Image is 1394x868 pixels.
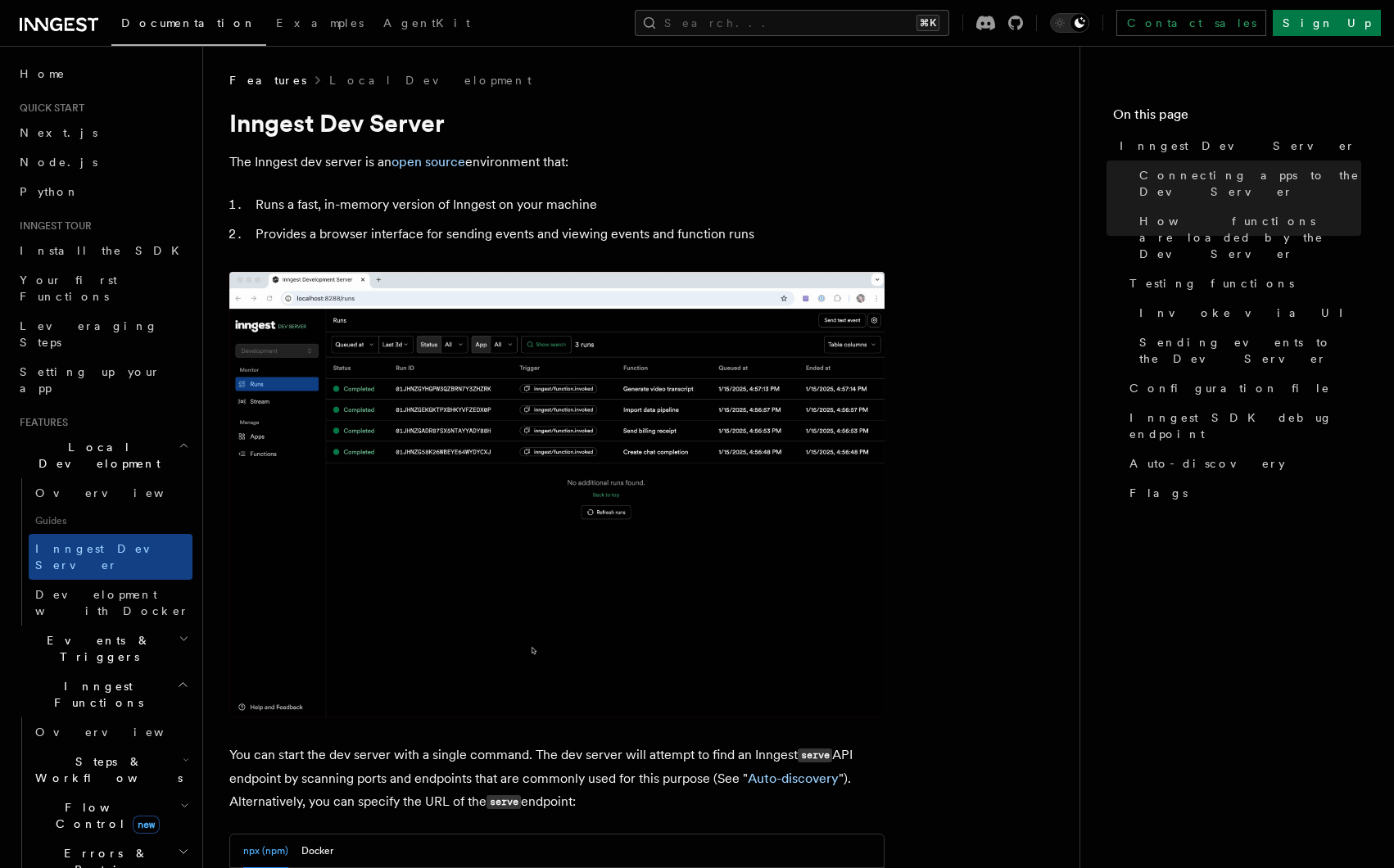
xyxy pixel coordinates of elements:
a: Sign Up [1273,10,1381,36]
a: Testing functions [1123,269,1361,298]
span: Examples [276,16,364,29]
p: You can start the dev server with a single command. The dev server will attempt to find an Innges... [229,744,885,814]
button: Flow Controlnew [29,793,192,839]
span: Events & Triggers [13,632,179,665]
a: Documentation [111,5,266,46]
div: Local Development [13,478,192,626]
button: npx (npm) [243,834,288,868]
span: Next.js [20,126,97,139]
span: Local Development [13,439,179,472]
span: Leveraging Steps [20,319,158,349]
span: Testing functions [1129,275,1294,292]
img: Dev Server Demo [229,272,885,717]
a: Flags [1123,478,1361,508]
a: Install the SDK [13,236,192,265]
a: AgentKit [373,5,480,44]
a: Inngest SDK debug endpoint [1123,403,1361,449]
a: Sending events to the Dev Server [1133,328,1361,373]
li: Runs a fast, in-memory version of Inngest on your machine [251,193,885,216]
span: Overview [35,726,204,739]
span: Invoke via UI [1139,305,1357,321]
span: Inngest Functions [13,678,177,711]
a: Development with Docker [29,580,192,626]
button: Inngest Functions [13,671,192,717]
a: Inngest Dev Server [1113,131,1361,160]
span: Home [20,66,66,82]
span: new [133,816,160,834]
span: Inngest Dev Server [35,542,175,572]
a: Overview [29,717,192,747]
a: Invoke via UI [1133,298,1361,328]
span: Flow Control [29,799,180,832]
span: Quick start [13,102,84,115]
p: The Inngest dev server is an environment that: [229,151,885,174]
a: Examples [266,5,373,44]
a: Connecting apps to the Dev Server [1133,160,1361,206]
a: Inngest Dev Server [29,534,192,580]
span: Features [229,72,306,88]
a: Overview [29,478,192,508]
span: Development with Docker [35,588,189,617]
a: How functions are loaded by the Dev Server [1133,206,1361,269]
span: Inngest SDK debug endpoint [1129,409,1361,442]
a: Leveraging Steps [13,311,192,357]
a: Node.js [13,147,192,177]
span: Flags [1129,485,1188,501]
button: Local Development [13,432,192,478]
a: Local Development [329,72,532,88]
button: Search...⌘K [635,10,949,36]
a: Home [13,59,192,88]
span: Steps & Workflows [29,753,183,786]
a: Setting up your app [13,357,192,403]
span: Features [13,416,68,429]
span: Python [20,185,79,198]
a: Configuration file [1123,373,1361,403]
span: AgentKit [383,16,470,29]
a: Your first Functions [13,265,192,311]
span: Setting up your app [20,365,161,395]
span: Sending events to the Dev Server [1139,334,1361,367]
a: Python [13,177,192,206]
button: Events & Triggers [13,626,192,671]
span: Documentation [121,16,256,29]
span: Connecting apps to the Dev Server [1139,167,1361,200]
span: Inngest tour [13,219,92,233]
span: Guides [29,508,192,534]
h4: On this page [1113,105,1361,131]
span: Auto-discovery [1129,455,1285,472]
span: Your first Functions [20,274,117,303]
a: Auto-discovery [1123,449,1361,478]
a: Next.js [13,118,192,147]
span: Configuration file [1129,380,1330,396]
code: serve [798,748,832,762]
span: Overview [35,486,204,500]
button: Steps & Workflows [29,747,192,793]
span: Install the SDK [20,244,189,257]
span: How functions are loaded by the Dev Server [1139,213,1361,262]
a: Auto-discovery [748,771,839,786]
span: Node.js [20,156,97,169]
code: serve [487,795,521,809]
span: Inngest Dev Server [1120,138,1356,154]
a: Contact sales [1116,10,1266,36]
button: Toggle dark mode [1050,13,1089,33]
kbd: ⌘K [917,15,939,31]
button: Docker [301,834,333,868]
li: Provides a browser interface for sending events and viewing events and function runs [251,223,885,246]
h1: Inngest Dev Server [229,108,885,138]
a: open source [391,154,465,170]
